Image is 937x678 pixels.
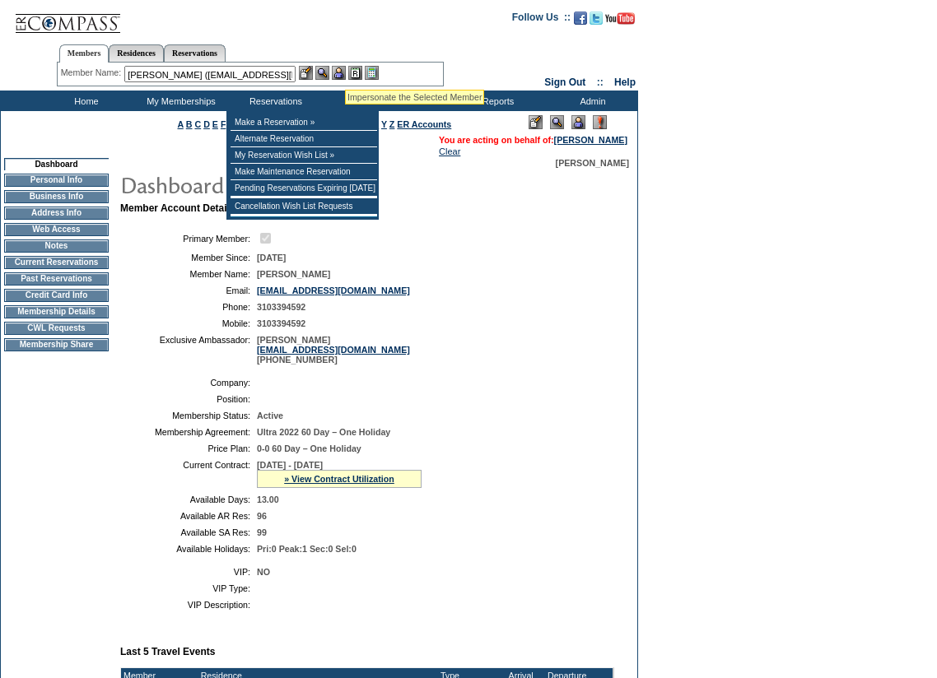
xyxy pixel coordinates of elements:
[231,114,377,131] td: Make a Reservation »
[257,495,279,504] span: 13.00
[257,567,270,577] span: NO
[257,318,305,328] span: 3103394592
[109,44,164,62] a: Residences
[120,646,215,657] b: Last 5 Travel Events
[4,190,109,203] td: Business Info
[332,66,346,80] img: Impersonate
[257,427,390,437] span: Ultra 2022 60 Day – One Holiday
[4,158,109,170] td: Dashboard
[257,269,330,279] span: [PERSON_NAME]
[119,168,449,201] img: pgTtlDashboard.gif
[164,44,226,62] a: Reservations
[59,44,110,63] a: Members
[127,253,250,262] td: Member Since:
[571,115,585,129] img: Impersonate
[231,180,377,197] td: Pending Reservations Expiring [DATE]
[439,135,627,145] span: You are acting on behalf of:
[127,495,250,504] td: Available Days:
[231,198,377,215] td: Cancellation Wish List Requests
[127,286,250,295] td: Email:
[315,66,329,80] img: View
[439,146,460,156] a: Clear
[257,335,410,365] span: [PERSON_NAME] [PHONE_NUMBER]
[543,91,638,111] td: Admin
[284,474,394,484] a: » View Contract Utilization
[127,378,250,388] td: Company:
[194,119,201,129] a: C
[203,119,210,129] a: D
[4,207,109,220] td: Address Info
[127,394,250,404] td: Position:
[574,16,587,26] a: Become our fan on Facebook
[347,92,482,102] div: Impersonate the Selected Member
[397,119,451,129] a: ER Accounts
[127,511,250,521] td: Available AR Res:
[257,411,283,420] span: Active
[61,66,124,80] div: Member Name:
[389,119,395,129] a: Z
[257,544,357,554] span: Pri:0 Peak:1 Sec:0 Sel:0
[257,345,410,355] a: [EMAIL_ADDRESS][DOMAIN_NAME]
[231,131,377,147] td: Alternate Reservation
[257,511,267,521] span: 96
[37,91,132,111] td: Home
[321,91,449,111] td: Vacation Collection
[127,443,250,453] td: Price Plan:
[132,91,226,111] td: My Memberships
[127,583,250,593] td: VIP Type:
[186,119,193,129] a: B
[512,10,571,30] td: Follow Us ::
[257,302,305,312] span: 3103394592
[529,115,543,129] img: Edit Mode
[257,443,361,453] span: 0-0 60 Day – One Holiday
[590,12,603,25] img: Follow us on Twitter
[127,335,250,365] td: Exclusive Ambassador:
[597,77,604,88] span: ::
[178,119,184,129] a: A
[127,230,250,246] td: Primary Member:
[4,256,109,269] td: Current Reservations
[127,269,250,279] td: Member Name:
[381,119,387,129] a: Y
[127,567,250,577] td: VIP:
[127,411,250,420] td: Membership Status:
[556,158,629,168] span: [PERSON_NAME]
[4,223,109,236] td: Web Access
[127,600,250,610] td: VIP Description:
[4,239,109,253] td: Notes
[221,119,226,129] a: F
[593,115,607,129] img: Log Concern/Member Elevation
[544,77,585,88] a: Sign Out
[449,91,543,111] td: Reports
[365,66,379,80] img: b_calculator.gif
[4,322,109,335] td: CWL Requests
[574,12,587,25] img: Become our fan on Facebook
[231,147,377,164] td: My Reservation Wish List »
[554,135,627,145] a: [PERSON_NAME]
[257,460,323,470] span: [DATE] - [DATE]
[614,77,636,88] a: Help
[120,202,235,214] b: Member Account Details
[605,12,635,25] img: Subscribe to our YouTube Channel
[4,338,109,351] td: Membership Share
[127,318,250,328] td: Mobile:
[605,16,635,26] a: Subscribe to our YouTube Channel
[4,305,109,318] td: Membership Details
[257,253,286,262] span: [DATE]
[4,289,109,302] td: Credit Card Info
[127,302,250,312] td: Phone:
[348,66,362,80] img: Reservations
[212,119,218,129] a: E
[590,16,603,26] a: Follow us on Twitter
[4,272,109,286] td: Past Reservations
[127,460,250,488] td: Current Contract:
[257,527,267,537] span: 99
[231,164,377,180] td: Make Maintenance Reservation
[4,174,109,187] td: Personal Info
[127,527,250,537] td: Available SA Res:
[127,544,250,554] td: Available Holidays:
[127,427,250,437] td: Membership Agreement:
[257,286,410,295] a: [EMAIL_ADDRESS][DOMAIN_NAME]
[299,66,313,80] img: b_edit.gif
[550,115,564,129] img: View Mode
